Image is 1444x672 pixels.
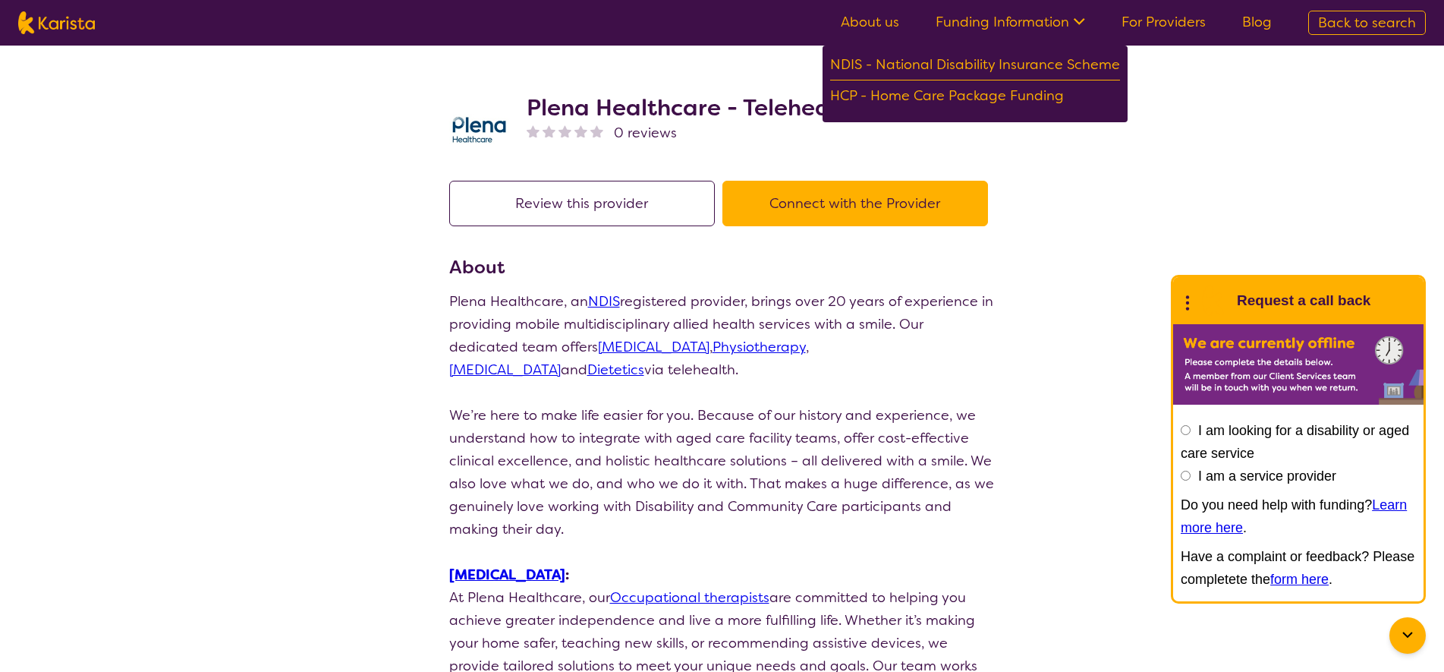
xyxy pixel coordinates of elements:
[598,338,709,356] a: [MEDICAL_DATA]
[1173,324,1424,405] img: Karista offline chat form to request call back
[1181,494,1416,539] p: Do you need help with funding? .
[449,404,996,541] p: We’re here to make life easier for you. Because of our history and experience, we understand how ...
[449,181,715,226] button: Review this provider
[449,566,569,584] strong: :
[590,125,603,137] img: nonereviewstar
[1308,11,1426,35] a: Back to search
[449,98,510,159] img: qwv9egg5taowukv2xnze.png
[527,125,540,137] img: nonereviewstar
[722,194,996,213] a: Connect with the Provider
[574,125,587,137] img: nonereviewstar
[1122,13,1206,31] a: For Providers
[527,94,860,121] h2: Plena Healthcare - Telehealth
[830,84,1120,111] div: HCP - Home Care Package Funding
[587,361,644,379] a: Dietetics
[610,588,769,607] a: Occupational therapists
[614,121,677,144] span: 0 reviews
[449,361,561,379] a: [MEDICAL_DATA]
[1237,289,1370,312] h1: Request a call back
[449,566,565,584] a: [MEDICAL_DATA]
[18,11,95,34] img: Karista logo
[449,194,722,213] a: Review this provider
[713,338,806,356] a: Physiotherapy
[1181,545,1416,591] p: Have a complaint or feedback? Please completete the .
[449,254,996,281] h3: About
[558,125,571,137] img: nonereviewstar
[936,13,1085,31] a: Funding Information
[449,290,996,381] p: Plena Healthcare, an registered provider, brings over 20 years of experience in providing mobile ...
[1181,423,1409,461] label: I am looking for a disability or aged care service
[1197,286,1228,316] img: Karista
[1318,14,1416,32] span: Back to search
[722,181,988,226] button: Connect with the Provider
[1198,469,1336,484] label: I am a service provider
[543,125,555,137] img: nonereviewstar
[588,292,620,311] a: NDIS
[1270,572,1329,587] a: form here
[841,13,899,31] a: About us
[830,53,1120,80] div: NDIS - National Disability Insurance Scheme
[1242,13,1272,31] a: Blog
